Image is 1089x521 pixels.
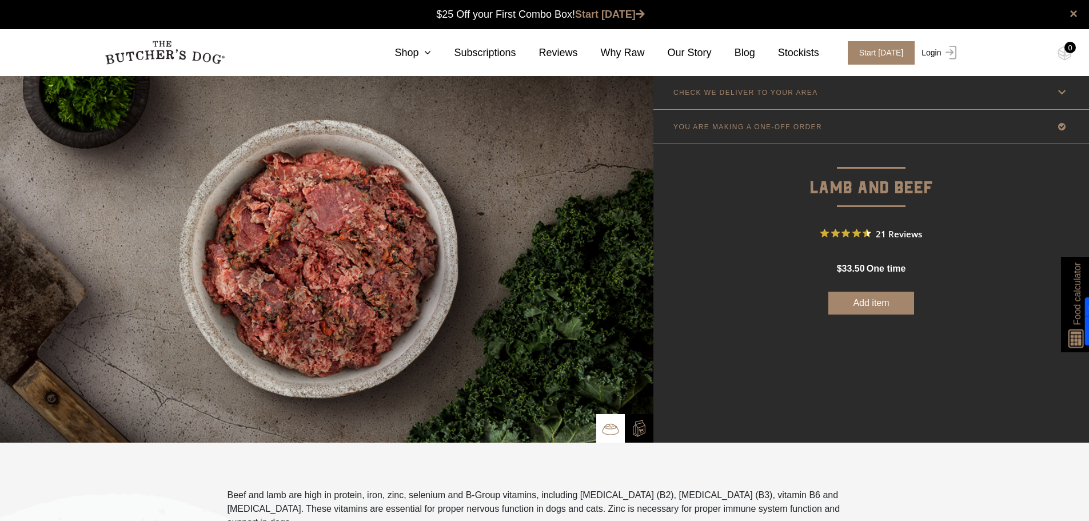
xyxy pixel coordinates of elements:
[755,45,819,61] a: Stockists
[1070,7,1078,21] a: close
[820,225,922,242] button: Rated 4.6 out of 5 stars from 21 reviews. Jump to reviews.
[828,292,914,315] button: Add item
[1070,263,1084,325] span: Food calculator
[653,75,1089,109] a: CHECK WE DELIVER TO YOUR AREA
[578,45,645,61] a: Why Raw
[673,123,822,131] p: YOU ARE MAKING A ONE-OFF ORDER
[1058,46,1072,61] img: TBD_Cart-Empty.png
[602,420,619,438] img: TBD_Bowl.png
[919,41,956,65] a: Login
[1064,42,1076,53] div: 0
[848,41,915,65] span: Start [DATE]
[712,45,755,61] a: Blog
[836,41,919,65] a: Start [DATE]
[575,9,645,20] a: Start [DATE]
[372,45,431,61] a: Shop
[431,45,516,61] a: Subscriptions
[837,264,842,273] span: $
[645,45,712,61] a: Our Story
[653,144,1089,202] p: Lamb and Beef
[516,45,578,61] a: Reviews
[876,225,922,242] span: 21 Reviews
[842,264,865,273] span: 33.50
[867,264,905,273] span: one time
[673,89,818,97] p: CHECK WE DELIVER TO YOUR AREA
[631,420,648,437] img: TBD_Build-A-Box-2.png
[653,110,1089,144] a: YOU ARE MAKING A ONE-OFF ORDER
